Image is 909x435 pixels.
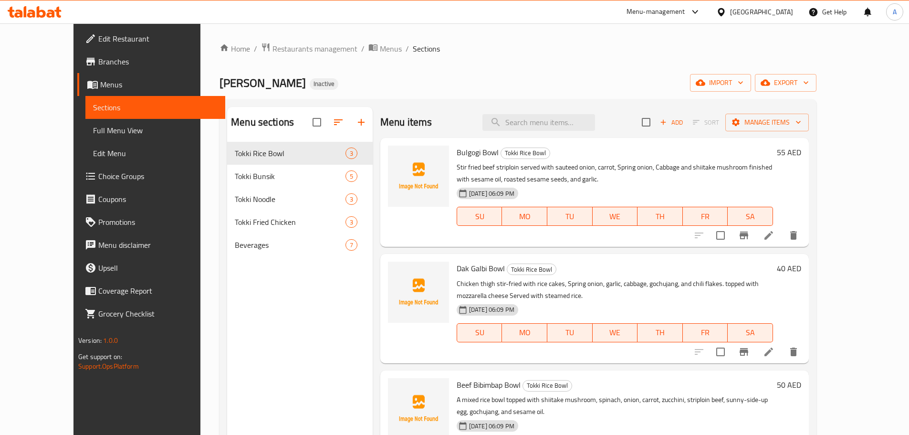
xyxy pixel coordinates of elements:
[78,350,122,363] span: Get support on:
[78,334,102,347] span: Version:
[457,261,505,276] span: Dak Galbi Bowl
[457,278,773,302] p: Chicken thigh stir-fried with rice cakes, Spring onion, garlic, cabbage, gochujang, and chili fla...
[77,165,225,188] a: Choice Groups
[728,207,773,226] button: SA
[551,210,589,223] span: TU
[636,112,656,132] span: Select section
[85,119,225,142] a: Full Menu View
[482,114,595,131] input: search
[731,326,769,340] span: SA
[637,207,683,226] button: TH
[77,188,225,211] a: Coupons
[763,230,774,241] a: Edit menu item
[656,115,687,130] button: Add
[368,42,402,55] a: Menus
[310,78,338,90] div: Inactive
[77,73,225,96] a: Menus
[77,256,225,279] a: Upsell
[235,148,345,159] div: Tokki Rice Bowl
[345,148,357,159] div: items
[98,308,218,319] span: Grocery Checklist
[547,323,593,342] button: TU
[683,207,728,226] button: FR
[227,142,373,165] div: Tokki Rice Bowl3
[782,224,805,247] button: delete
[637,323,683,342] button: TH
[231,115,294,129] h2: Menu sections
[345,170,357,182] div: items
[465,305,518,314] span: [DATE] 06:09 PM
[506,326,543,340] span: MO
[777,378,801,392] h6: 50 AED
[98,216,218,228] span: Promotions
[457,323,502,342] button: SU
[710,225,731,245] span: Select to update
[100,79,218,90] span: Menus
[98,193,218,205] span: Coupons
[307,112,327,132] span: Select all sections
[77,27,225,50] a: Edit Restaurant
[501,148,550,159] span: Tokki Rice Bowl
[77,211,225,233] a: Promotions
[235,239,345,251] span: Beverages
[507,264,556,275] span: Tokki Rice Bowl
[457,207,502,226] button: SU
[893,7,897,17] span: A
[327,111,350,134] span: Sort sections
[388,262,449,323] img: Dak Galbi Bowl
[345,193,357,205] div: items
[310,80,338,88] span: Inactive
[656,115,687,130] span: Add item
[103,334,118,347] span: 1.0.0
[235,216,345,228] span: Tokki Fried Chicken
[98,56,218,67] span: Branches
[782,340,805,363] button: delete
[345,239,357,251] div: items
[85,96,225,119] a: Sections
[728,323,773,342] button: SA
[93,125,218,136] span: Full Menu View
[235,193,345,205] span: Tokki Noodle
[641,210,679,223] span: TH
[596,210,634,223] span: WE
[593,323,638,342] button: WE
[346,195,357,204] span: 3
[763,346,774,358] a: Edit menu item
[227,233,373,256] div: Beverages7
[457,145,499,159] span: Bulgogi Bowl
[361,43,365,54] li: /
[77,279,225,302] a: Coverage Report
[93,102,218,113] span: Sections
[506,210,543,223] span: MO
[406,43,409,54] li: /
[98,285,218,297] span: Coverage Report
[272,43,357,54] span: Restaurants management
[733,117,801,128] span: Manage items
[523,380,572,391] span: Tokki Rice Bowl
[763,77,809,89] span: export
[254,43,257,54] li: /
[261,42,357,55] a: Restaurants management
[346,172,357,181] span: 5
[227,211,373,233] div: Tokki Fried Chicken3
[235,170,345,182] span: Tokki Bunsik
[78,360,139,372] a: Support.OpsPlatform
[380,115,432,129] h2: Menu items
[593,207,638,226] button: WE
[219,42,816,55] nav: breadcrumb
[687,326,724,340] span: FR
[732,224,755,247] button: Branch-specific-item
[346,218,357,227] span: 3
[547,207,593,226] button: TU
[413,43,440,54] span: Sections
[687,210,724,223] span: FR
[687,115,725,130] span: Select section first
[683,323,728,342] button: FR
[93,148,218,159] span: Edit Menu
[380,43,402,54] span: Menus
[98,239,218,251] span: Menu disclaimer
[502,323,547,342] button: MO
[522,380,572,392] div: Tokki Rice Bowl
